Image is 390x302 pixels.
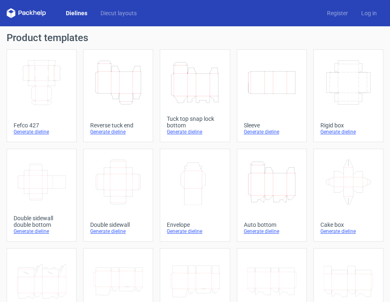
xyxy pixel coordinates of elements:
div: Generate dieline [167,129,223,135]
a: Diecut layouts [94,9,143,17]
a: Reverse tuck endGenerate dieline [83,49,153,142]
div: Generate dieline [244,129,300,135]
a: Dielines [59,9,94,17]
div: Generate dieline [90,228,146,235]
div: Generate dieline [244,228,300,235]
div: Generate dieline [14,129,70,135]
div: Generate dieline [320,129,376,135]
a: EnvelopeGenerate dieline [160,149,230,242]
div: Rigid box [320,122,376,129]
a: SleeveGenerate dieline [237,49,307,142]
a: Cake boxGenerate dieline [313,149,383,242]
div: Double sidewall double bottom [14,215,70,228]
a: Tuck top snap lock bottomGenerate dieline [160,49,230,142]
div: Cake box [320,221,376,228]
h1: Product templates [7,33,383,43]
div: Fefco 427 [14,122,70,129]
a: Auto bottomGenerate dieline [237,149,307,242]
a: Fefco 427Generate dieline [7,49,77,142]
div: Envelope [167,221,223,228]
div: Auto bottom [244,221,300,228]
div: Tuck top snap lock bottom [167,115,223,129]
a: Double sidewallGenerate dieline [83,149,153,242]
div: Generate dieline [320,228,376,235]
a: Log in [355,9,383,17]
div: Sleeve [244,122,300,129]
div: Generate dieline [14,228,70,235]
a: Register [320,9,355,17]
div: Generate dieline [167,228,223,235]
div: Reverse tuck end [90,122,146,129]
a: Rigid boxGenerate dieline [313,49,383,142]
div: Double sidewall [90,221,146,228]
div: Generate dieline [90,129,146,135]
a: Double sidewall double bottomGenerate dieline [7,149,77,242]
